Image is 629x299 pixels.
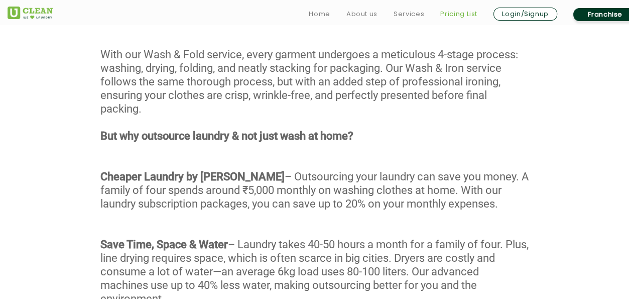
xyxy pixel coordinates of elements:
[100,170,285,183] strong: Cheaper Laundry by [PERSON_NAME]
[394,8,424,20] a: Services
[346,8,378,20] a: About us
[440,8,477,20] a: Pricing List
[493,8,557,21] a: Login/Signup
[8,7,53,19] img: UClean Laundry and Dry Cleaning
[100,130,353,142] strong: But why outsource laundry & not just wash at home?
[100,238,228,251] strong: Save Time, Space & Water
[309,8,330,20] a: Home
